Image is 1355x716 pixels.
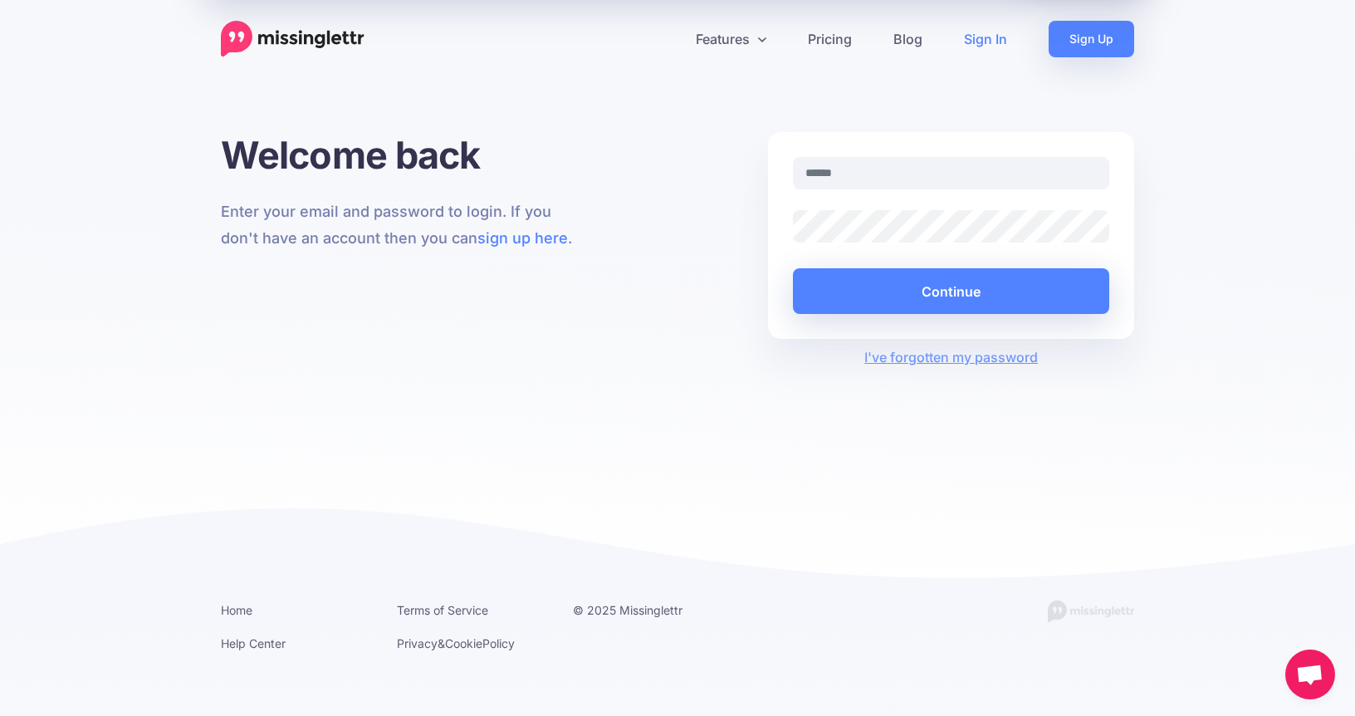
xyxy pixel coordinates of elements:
[221,636,286,650] a: Help Center
[793,268,1109,314] button: Continue
[397,603,488,617] a: Terms of Service
[787,21,873,57] a: Pricing
[397,636,438,650] a: Privacy
[445,636,482,650] a: Cookie
[477,229,568,247] a: sign up here
[221,132,587,178] h1: Welcome back
[573,600,724,620] li: © 2025 Missinglettr
[397,633,548,654] li: & Policy
[943,21,1028,57] a: Sign In
[221,199,587,252] p: Enter your email and password to login. If you don't have an account then you can .
[873,21,943,57] a: Blog
[675,21,787,57] a: Features
[221,603,252,617] a: Home
[1049,21,1134,57] a: Sign Up
[864,349,1038,365] a: I've forgotten my password
[1285,650,1335,699] a: Open chat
